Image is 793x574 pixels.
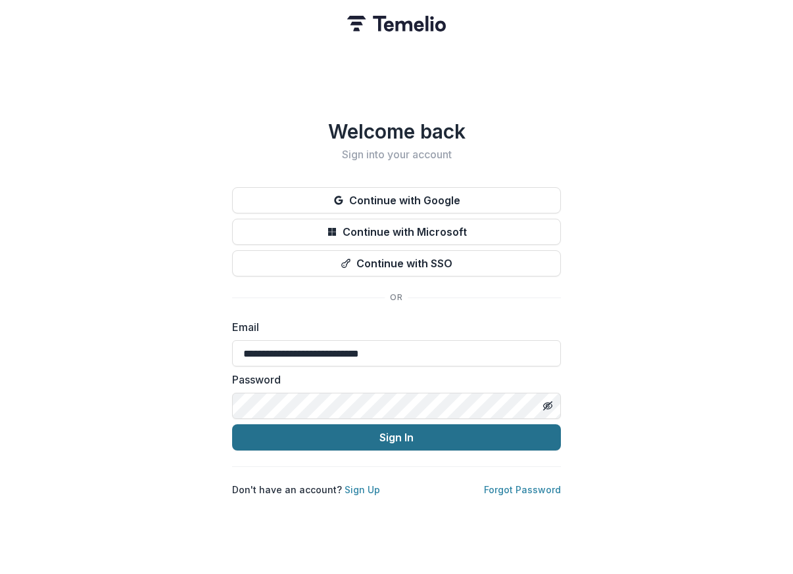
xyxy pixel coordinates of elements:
[537,395,558,416] button: Toggle password visibility
[232,120,561,143] h1: Welcome back
[232,148,561,161] h2: Sign into your account
[232,250,561,276] button: Continue with SSO
[232,187,561,213] button: Continue with Google
[484,484,561,495] a: Forgot Password
[232,372,553,387] label: Password
[347,16,446,32] img: Temelio
[345,484,380,495] a: Sign Up
[232,319,553,335] label: Email
[232,424,561,451] button: Sign In
[232,219,561,245] button: Continue with Microsoft
[232,483,380,497] p: Don't have an account?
